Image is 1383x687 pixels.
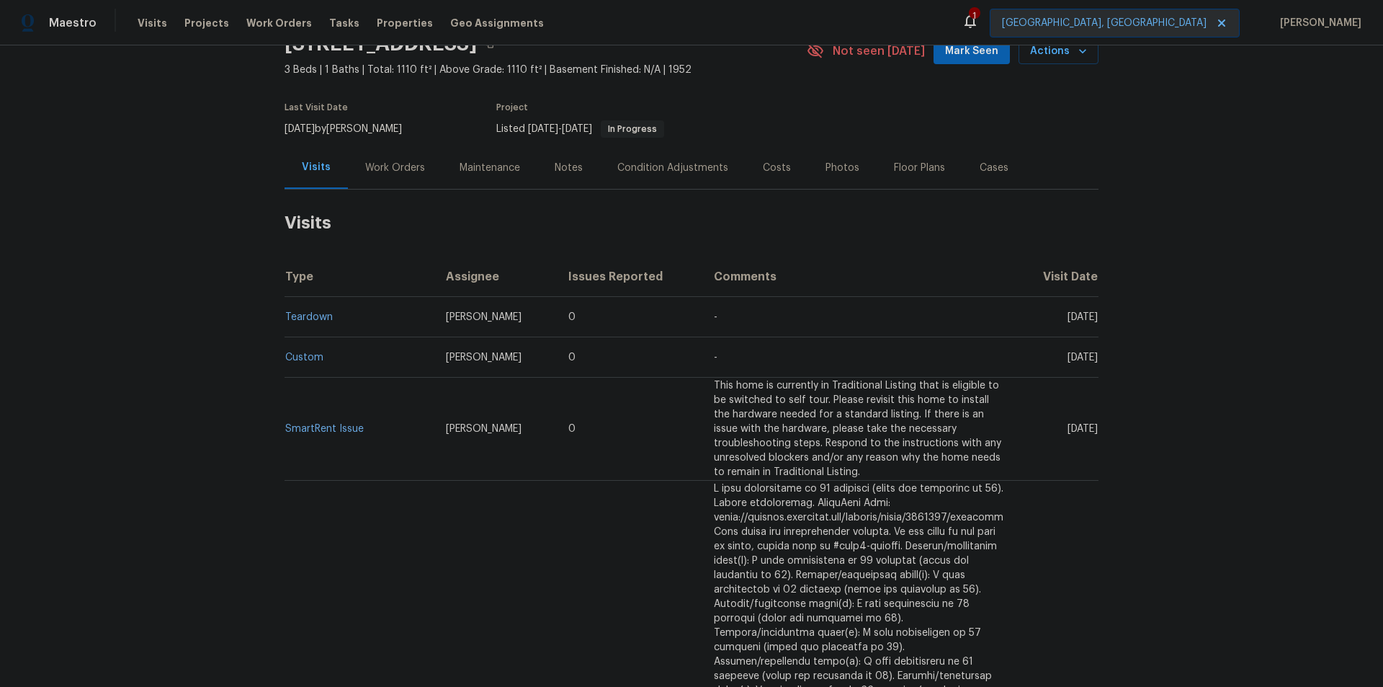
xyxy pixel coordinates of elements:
[434,257,557,297] th: Assignee
[1068,424,1098,434] span: [DATE]
[285,120,419,138] div: by [PERSON_NAME]
[833,44,925,58] span: Not seen [DATE]
[980,161,1008,175] div: Cases
[557,257,703,297] th: Issues Reported
[138,16,167,30] span: Visits
[446,312,522,322] span: [PERSON_NAME]
[1030,43,1087,61] span: Actions
[460,161,520,175] div: Maintenance
[285,124,315,134] span: [DATE]
[969,9,979,23] div: 1
[302,160,331,174] div: Visits
[934,38,1010,65] button: Mark Seen
[285,190,1098,257] h2: Visits
[562,124,592,134] span: [DATE]
[446,353,522,363] span: [PERSON_NAME]
[1015,257,1098,297] th: Visit Date
[285,63,807,77] span: 3 Beds | 1 Baths | Total: 1110 ft² | Above Grade: 1110 ft² | Basement Finished: N/A | 1952
[365,161,425,175] div: Work Orders
[602,125,663,133] span: In Progress
[528,124,558,134] span: [DATE]
[329,18,359,28] span: Tasks
[1002,16,1207,30] span: [GEOGRAPHIC_DATA], [GEOGRAPHIC_DATA]
[1068,312,1098,322] span: [DATE]
[496,124,664,134] span: Listed
[945,43,998,61] span: Mark Seen
[555,161,583,175] div: Notes
[496,103,528,112] span: Project
[1019,38,1098,65] button: Actions
[763,161,791,175] div: Costs
[702,257,1015,297] th: Comments
[246,16,312,30] span: Work Orders
[1068,353,1098,363] span: [DATE]
[617,161,728,175] div: Condition Adjustments
[825,161,859,175] div: Photos
[446,424,522,434] span: [PERSON_NAME]
[49,16,97,30] span: Maestro
[1274,16,1361,30] span: [PERSON_NAME]
[285,312,333,322] a: Teardown
[568,312,576,322] span: 0
[377,16,433,30] span: Properties
[285,103,348,112] span: Last Visit Date
[285,37,477,51] h2: [STREET_ADDRESS]
[184,16,229,30] span: Projects
[568,353,576,363] span: 0
[568,424,576,434] span: 0
[285,257,434,297] th: Type
[285,353,323,363] a: Custom
[714,312,717,322] span: -
[894,161,945,175] div: Floor Plans
[714,353,717,363] span: -
[528,124,592,134] span: -
[450,16,544,30] span: Geo Assignments
[714,381,1001,477] span: This home is currently in Traditional Listing that is eligible to be switched to self tour. Pleas...
[285,424,364,434] a: SmartRent Issue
